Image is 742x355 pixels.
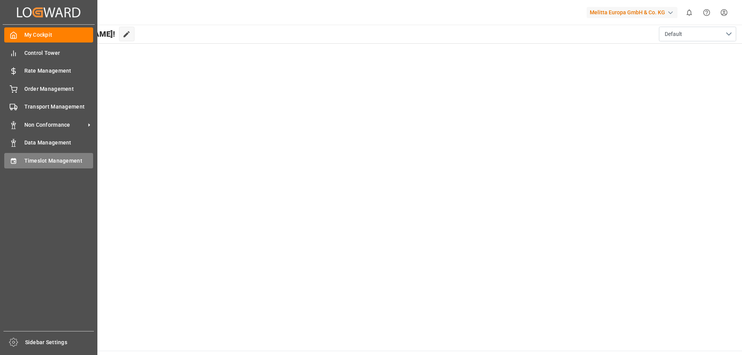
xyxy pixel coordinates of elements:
[24,49,94,57] span: Control Tower
[4,99,93,114] a: Transport Management
[24,85,94,93] span: Order Management
[24,121,85,129] span: Non Conformance
[665,30,682,38] span: Default
[24,139,94,147] span: Data Management
[698,4,715,21] button: Help Center
[24,103,94,111] span: Transport Management
[32,27,115,41] span: Hello [PERSON_NAME]!
[4,153,93,168] a: Timeslot Management
[24,157,94,165] span: Timeslot Management
[4,63,93,78] a: Rate Management
[681,4,698,21] button: show 0 new notifications
[659,27,736,41] button: open menu
[4,135,93,150] a: Data Management
[587,5,681,20] button: Melitta Europa GmbH & Co. KG
[24,67,94,75] span: Rate Management
[25,338,94,347] span: Sidebar Settings
[587,7,677,18] div: Melitta Europa GmbH & Co. KG
[24,31,94,39] span: My Cockpit
[4,81,93,96] a: Order Management
[4,27,93,42] a: My Cockpit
